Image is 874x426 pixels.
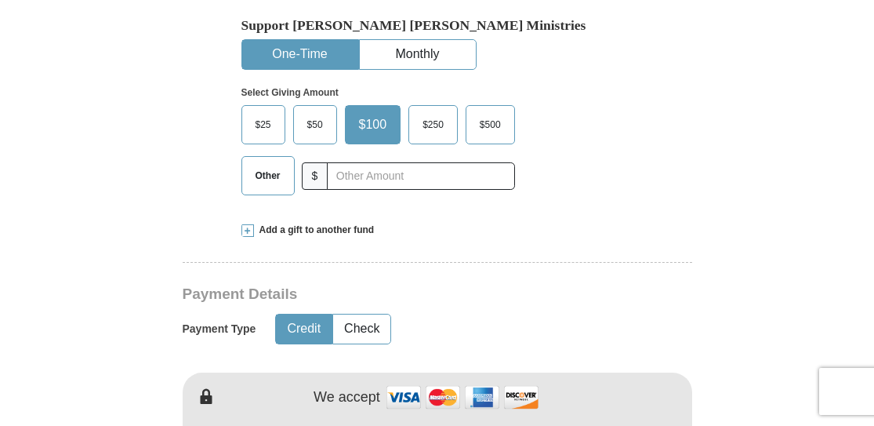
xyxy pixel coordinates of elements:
img: credit cards accepted [384,380,541,414]
span: $250 [415,113,452,137]
span: $500 [472,113,509,137]
button: One-Time [242,40,358,69]
span: $100 [351,113,395,137]
button: Credit [276,315,332,344]
span: $25 [248,113,279,137]
span: $ [302,162,328,190]
h3: Payment Details [183,286,582,304]
h5: Support [PERSON_NAME] [PERSON_NAME] Ministries [241,17,633,34]
h4: We accept [314,389,380,406]
input: Other Amount [327,162,514,190]
button: Check [333,315,390,344]
button: Monthly [360,40,476,69]
span: Other [248,164,288,188]
h5: Payment Type [183,322,256,336]
span: Add a gift to another fund [254,224,375,237]
span: $50 [299,113,331,137]
strong: Select Giving Amount [241,87,339,98]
